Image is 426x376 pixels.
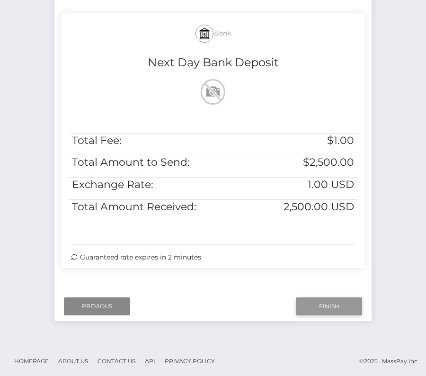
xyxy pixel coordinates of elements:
h5: $2,500.00 [254,155,354,170]
input: Previous [64,297,130,315]
h5: Bank [69,20,357,47]
h5: 1.00 USD [254,178,354,192]
a: Homepage [10,354,53,368]
h5: Exchange Rate: [72,178,247,192]
h5: $1.00 [254,134,354,148]
h5: Total Amount Received: [72,200,247,215]
h5: Total Fee: [72,134,247,148]
img: bank.svg [199,28,210,39]
a: About Us [54,354,92,368]
h5: 2,500.00 USD [254,200,354,215]
h5: Total Amount to Send: [72,155,247,170]
a: Contact Us [94,354,139,368]
a: Privacy Policy [161,354,219,368]
a: API [141,354,159,368]
input: Finish [296,297,362,315]
img: wMhJQYtZFAryAAAAABJRU5ErkJggg== [198,77,228,107]
div: Guaranteed rate expires in 2 minutes [71,252,355,262]
h4: Next Day Bank Deposit [69,54,357,71]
